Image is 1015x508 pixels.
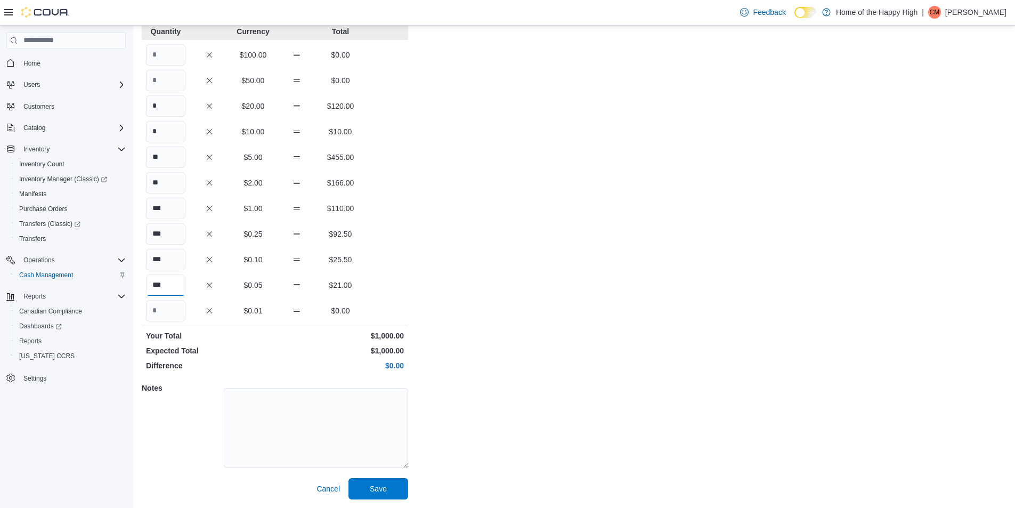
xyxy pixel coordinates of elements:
[945,6,1006,19] p: [PERSON_NAME]
[11,201,130,216] button: Purchase Orders
[836,6,917,19] p: Home of the Happy High
[321,178,360,188] p: $166.00
[15,269,126,281] span: Cash Management
[11,172,130,187] a: Inventory Manager (Classic)
[15,305,86,318] a: Canadian Compliance
[19,57,126,70] span: Home
[233,178,273,188] p: $2.00
[321,50,360,60] p: $0.00
[316,483,340,494] span: Cancel
[15,335,46,348] a: Reports
[146,44,185,66] input: Quantity
[233,50,273,60] p: $100.00
[19,175,107,183] span: Inventory Manager (Classic)
[233,126,273,137] p: $10.00
[233,305,273,316] p: $0.01
[23,256,55,264] span: Operations
[23,374,46,383] span: Settings
[321,203,360,214] p: $110.00
[2,370,130,385] button: Settings
[15,217,126,230] span: Transfers (Classic)
[19,100,59,113] a: Customers
[15,188,126,200] span: Manifests
[19,143,126,156] span: Inventory
[146,147,185,168] input: Quantity
[19,254,126,267] span: Operations
[11,319,130,334] a: Dashboards
[2,77,130,92] button: Users
[348,478,408,499] button: Save
[15,269,77,281] a: Cash Management
[277,330,404,341] p: $1,000.00
[146,275,185,296] input: Quantity
[321,152,360,163] p: $455.00
[15,350,79,362] a: [US_STATE] CCRS
[19,371,126,384] span: Settings
[19,220,80,228] span: Transfers (Classic)
[321,305,360,316] p: $0.00
[11,231,130,246] button: Transfers
[11,157,130,172] button: Inventory Count
[19,122,50,134] button: Catalog
[11,334,130,349] button: Reports
[233,280,273,291] p: $0.05
[19,122,126,134] span: Catalog
[146,26,185,37] p: Quantity
[15,335,126,348] span: Reports
[23,292,46,301] span: Reports
[19,100,126,113] span: Customers
[321,126,360,137] p: $10.00
[19,322,62,330] span: Dashboards
[146,198,185,219] input: Quantity
[19,205,68,213] span: Purchase Orders
[19,57,45,70] a: Home
[6,51,126,414] nav: Complex example
[2,142,130,157] button: Inventory
[2,55,130,71] button: Home
[19,78,126,91] span: Users
[321,26,360,37] p: Total
[19,254,59,267] button: Operations
[736,2,790,23] a: Feedback
[2,99,130,114] button: Customers
[15,188,51,200] a: Manifests
[15,158,126,171] span: Inventory Count
[19,290,50,303] button: Reports
[233,26,273,37] p: Currency
[2,120,130,135] button: Catalog
[321,75,360,86] p: $0.00
[15,158,69,171] a: Inventory Count
[146,249,185,270] input: Quantity
[794,18,795,19] span: Dark Mode
[15,173,111,186] a: Inventory Manager (Classic)
[146,223,185,245] input: Quantity
[11,216,130,231] a: Transfers (Classic)
[11,349,130,364] button: [US_STATE] CCRS
[11,268,130,283] button: Cash Management
[11,304,130,319] button: Canadian Compliance
[19,307,82,316] span: Canadian Compliance
[370,483,387,494] span: Save
[146,330,273,341] p: Your Total
[19,372,51,385] a: Settings
[928,6,941,19] div: Cam Miles
[19,235,46,243] span: Transfers
[753,7,785,18] span: Feedback
[312,478,344,499] button: Cancel
[321,101,360,111] p: $120.00
[23,124,45,132] span: Catalog
[19,190,46,198] span: Manifests
[2,253,130,268] button: Operations
[11,187,130,201] button: Manifests
[19,337,42,345] span: Reports
[321,254,360,265] p: $25.50
[19,143,54,156] button: Inventory
[15,232,126,245] span: Transfers
[142,377,222,399] h5: Notes
[21,7,69,18] img: Cova
[233,101,273,111] p: $20.00
[15,203,72,215] a: Purchase Orders
[15,203,126,215] span: Purchase Orders
[19,271,73,279] span: Cash Management
[15,305,126,318] span: Canadian Compliance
